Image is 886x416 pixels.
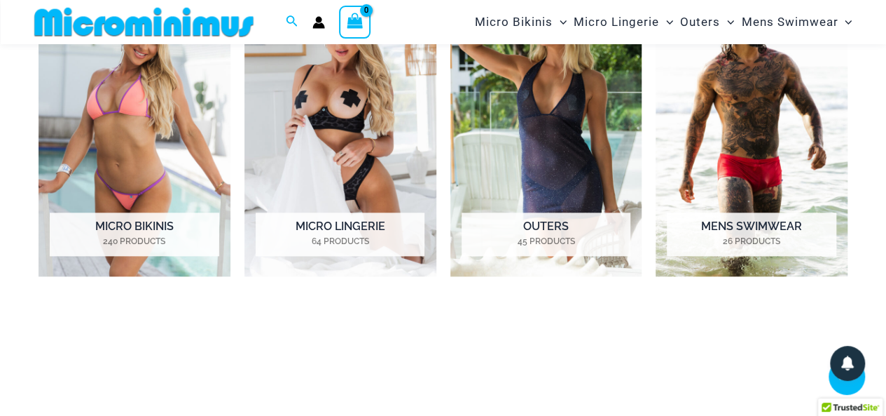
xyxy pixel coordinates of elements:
[286,13,298,31] a: Search icon link
[738,4,855,40] a: Mens SwimwearMenu ToggleMenu Toggle
[570,4,677,40] a: Micro LingerieMenu ToggleMenu Toggle
[553,4,567,40] span: Menu Toggle
[741,4,838,40] span: Mens Swimwear
[667,213,836,256] h2: Mens Swimwear
[339,6,371,38] a: View Shopping Cart, empty
[475,4,553,40] span: Micro Bikinis
[659,4,673,40] span: Menu Toggle
[574,4,659,40] span: Micro Lingerie
[29,6,259,38] img: MM SHOP LOGO FLAT
[462,213,630,256] h2: Outers
[471,4,570,40] a: Micro BikinisMenu ToggleMenu Toggle
[256,213,424,256] h2: Micro Lingerie
[256,235,424,248] mark: 64 Products
[50,235,219,248] mark: 240 Products
[462,235,630,248] mark: 45 Products
[838,4,852,40] span: Menu Toggle
[680,4,720,40] span: Outers
[469,2,858,42] nav: Site Navigation
[667,235,836,248] mark: 26 Products
[312,16,325,29] a: Account icon link
[677,4,738,40] a: OutersMenu ToggleMenu Toggle
[720,4,734,40] span: Menu Toggle
[50,213,219,256] h2: Micro Bikinis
